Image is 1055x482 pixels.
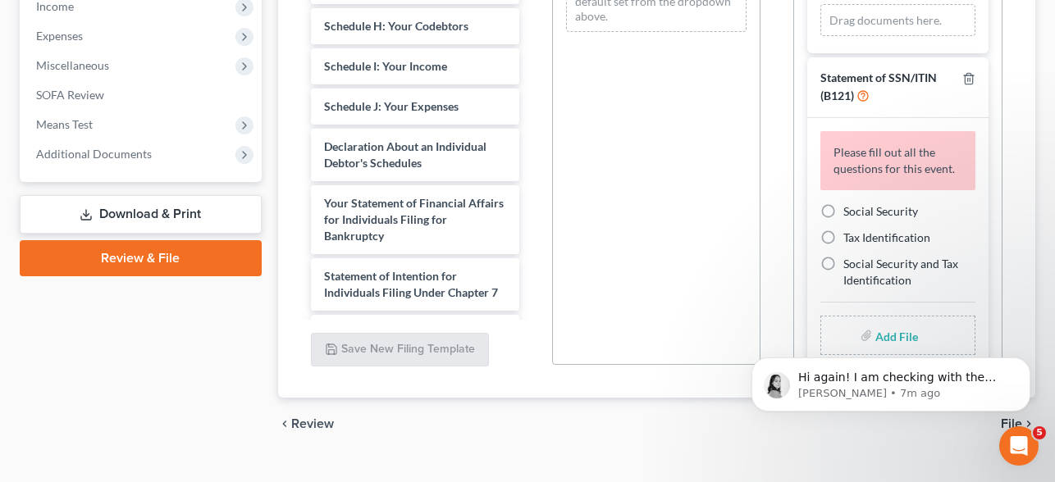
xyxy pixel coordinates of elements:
[843,257,958,287] span: Social Security and Tax Identification
[278,417,291,430] i: chevron_left
[23,80,262,110] a: SOFA Review
[727,323,1055,438] iframe: Intercom notifications message
[278,417,350,430] button: chevron_left Review
[324,139,486,170] span: Declaration About an Individual Debtor's Schedules
[36,117,93,131] span: Means Test
[1033,426,1046,439] span: 5
[820,4,975,37] div: Drag documents here.
[843,204,918,218] span: Social Security
[820,70,937,102] span: Statement of SSN/ITIN (B121)
[36,147,152,161] span: Additional Documents
[324,19,468,33] span: Schedule H: Your Codebtors
[324,59,447,73] span: Schedule I: Your Income
[20,195,262,234] a: Download & Print
[324,269,498,299] span: Statement of Intention for Individuals Filing Under Chapter 7
[999,426,1039,466] iframe: Intercom live chat
[833,145,955,175] span: Please fill out all the questions for this event.
[291,417,334,430] span: Review
[311,333,489,367] button: Save New Filing Template
[36,58,109,72] span: Miscellaneous
[324,99,459,113] span: Schedule J: Your Expenses
[843,230,930,244] span: Tax Identification
[36,88,104,102] span: SOFA Review
[20,240,262,276] a: Review & File
[324,196,504,243] span: Your Statement of Financial Affairs for Individuals Filing for Bankruptcy
[36,29,83,43] span: Expenses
